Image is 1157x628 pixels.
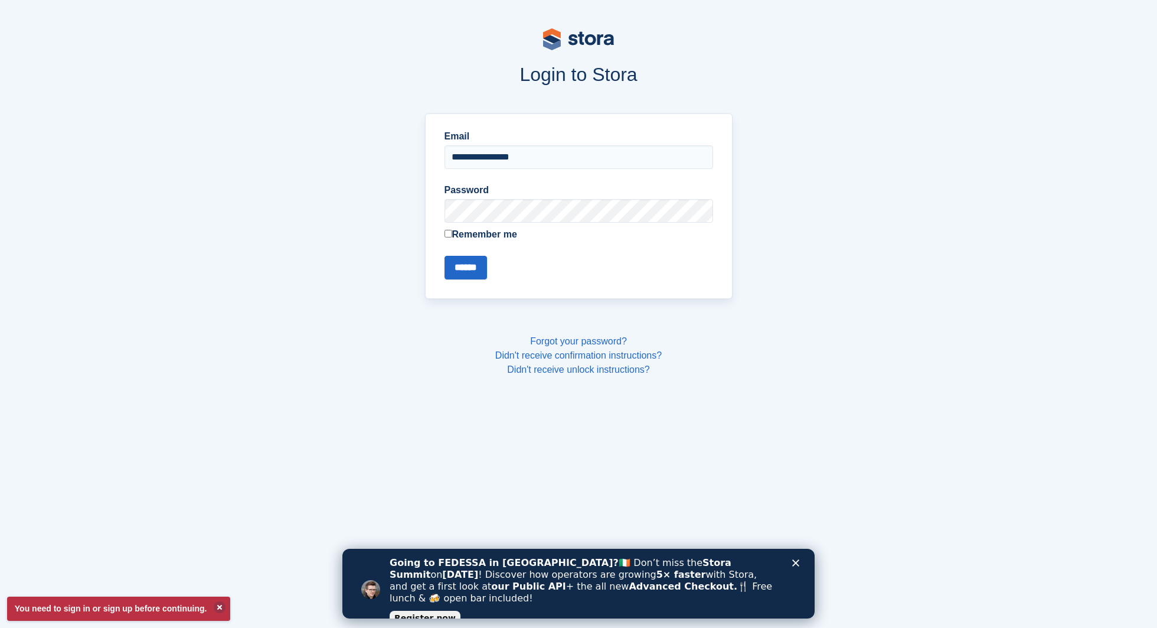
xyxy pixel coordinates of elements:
p: You need to sign in or sign up before continuing. [7,597,230,621]
a: Forgot your password? [530,336,627,346]
label: Remember me [445,227,713,242]
input: Remember me [445,230,452,237]
h1: Login to Stora [200,64,957,85]
a: Didn't receive confirmation instructions? [495,350,662,360]
img: stora-logo-53a41332b3708ae10de48c4981b4e9114cc0af31d8433b30ea865607fb682f29.svg [543,28,614,50]
a: Didn't receive unlock instructions? [507,365,649,375]
iframe: Intercom live chat banner [342,549,815,619]
label: Email [445,129,713,144]
div: Cerrar [450,11,462,18]
a: Register now [47,62,118,76]
label: Password [445,183,713,197]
